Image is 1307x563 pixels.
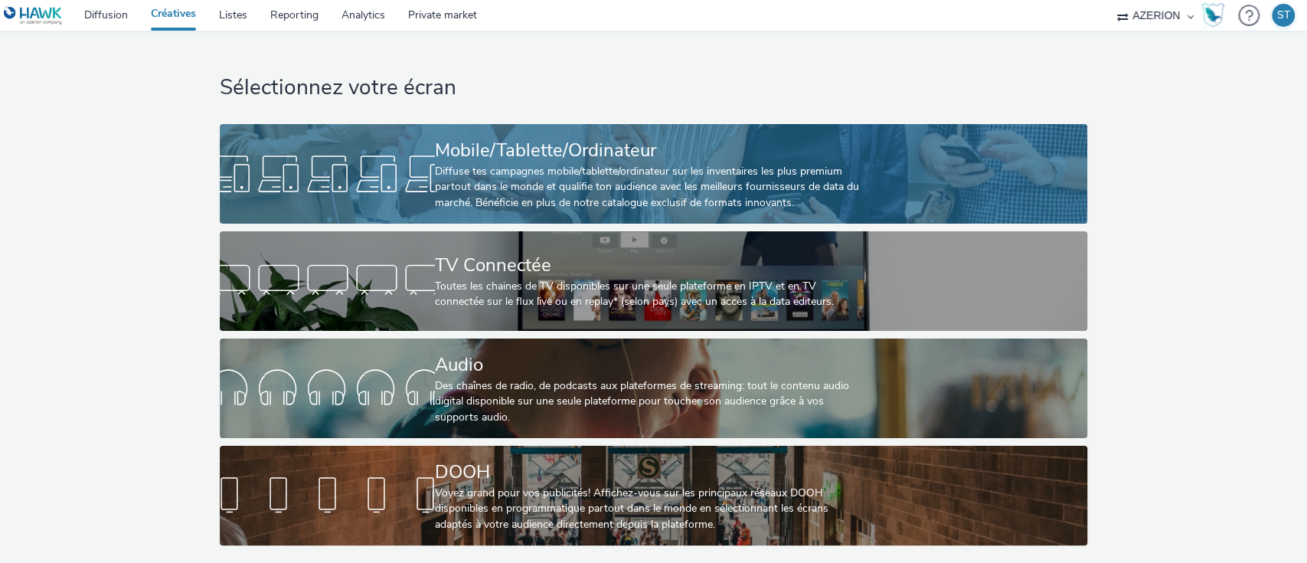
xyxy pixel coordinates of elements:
[4,6,63,25] img: undefined Logo
[1277,4,1290,27] div: ST
[435,279,866,310] div: Toutes les chaines de TV disponibles sur une seule plateforme en IPTV et en TV connectée sur le f...
[1201,3,1230,28] a: Hawk Academy
[220,339,1087,438] a: AudioDes chaînes de radio, de podcasts aux plateformes de streaming: tout le contenu audio digita...
[220,231,1087,331] a: TV ConnectéeToutes les chaines de TV disponibles sur une seule plateforme en IPTV et en TV connec...
[435,164,866,211] div: Diffuse tes campagnes mobile/tablette/ordinateur sur les inventaires les plus premium partout dan...
[220,446,1087,545] a: DOOHVoyez grand pour vos publicités! Affichez-vous sur les principaux réseaux DOOH disponibles en...
[220,74,1087,103] h1: Sélectionnez votre écran
[435,459,866,486] div: DOOH
[435,137,866,164] div: Mobile/Tablette/Ordinateur
[435,352,866,378] div: Audio
[435,378,866,425] div: Des chaînes de radio, de podcasts aux plateformes de streaming: tout le contenu audio digital dis...
[1201,3,1224,28] img: Hawk Academy
[435,252,866,279] div: TV Connectée
[220,124,1087,224] a: Mobile/Tablette/OrdinateurDiffuse tes campagnes mobile/tablette/ordinateur sur les inventaires le...
[435,486,866,532] div: Voyez grand pour vos publicités! Affichez-vous sur les principaux réseaux DOOH disponibles en pro...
